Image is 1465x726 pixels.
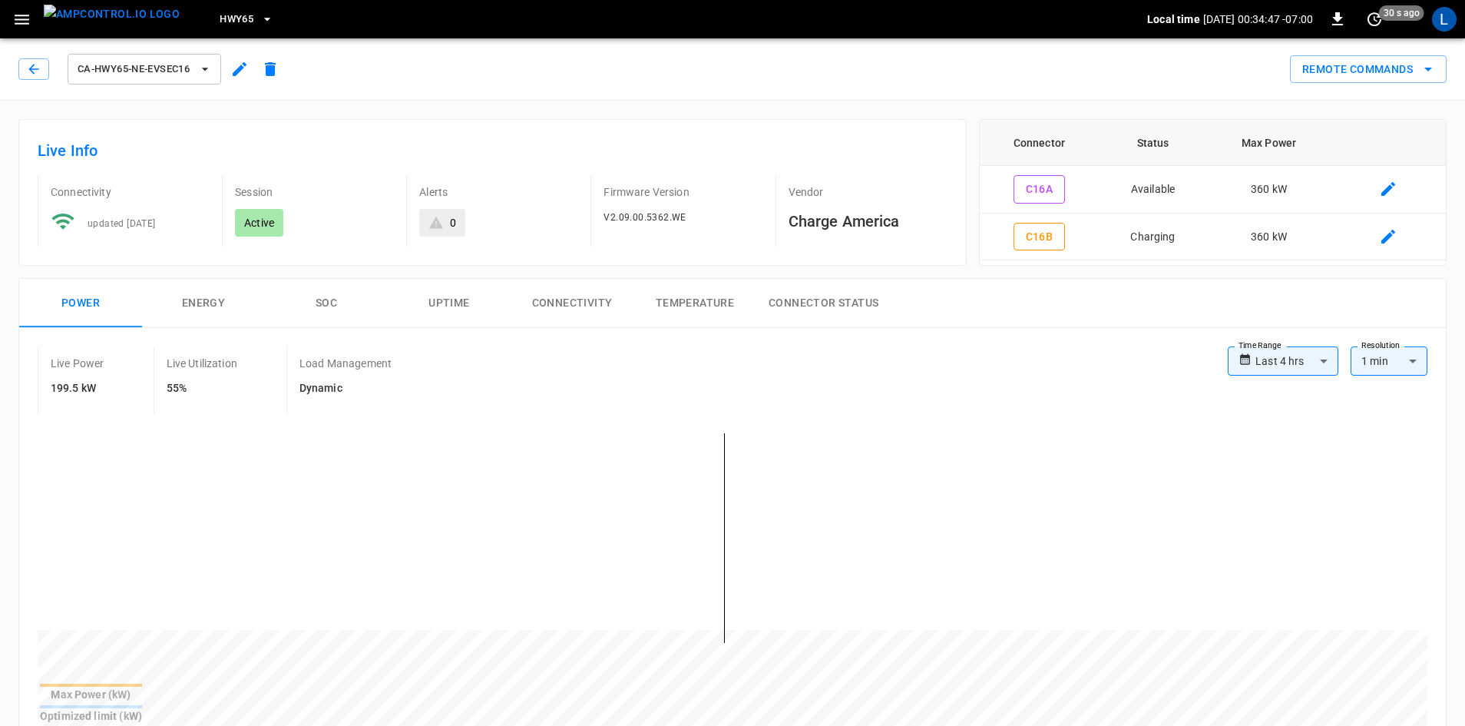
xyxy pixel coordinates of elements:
button: ca-hwy65-ne-evseC16 [68,54,221,85]
p: Active [244,215,274,230]
p: Vendor [789,184,947,200]
p: Live Utilization [167,356,237,371]
button: SOC [265,279,388,328]
p: Load Management [299,356,392,371]
button: C16A [1014,175,1066,204]
div: Last 4 hrs [1255,346,1338,376]
button: Connector Status [756,279,891,328]
button: Connectivity [511,279,633,328]
button: Power [19,279,142,328]
h6: 55% [167,380,237,397]
td: Available [1099,166,1207,214]
span: updated [DATE] [88,218,156,229]
button: Remote Commands [1290,55,1447,84]
th: Connector [980,120,1099,166]
div: remote commands options [1290,55,1447,84]
table: connector table [980,120,1446,260]
p: Connectivity [51,184,210,200]
h6: Dynamic [299,380,392,397]
p: Session [235,184,394,200]
div: profile-icon [1432,7,1457,31]
th: Max Power [1207,120,1331,166]
span: HWY65 [220,11,253,28]
div: 1 min [1351,346,1427,376]
button: C16B [1014,223,1066,251]
p: Firmware Version [604,184,762,200]
h6: Charge America [789,209,947,234]
td: 360 kW [1207,166,1331,214]
button: HWY65 [213,5,279,35]
button: set refresh interval [1362,7,1387,31]
td: Charging [1099,214,1207,261]
p: Alerts [419,184,578,200]
h6: Live Info [38,138,947,163]
p: Local time [1147,12,1200,27]
label: Resolution [1361,340,1400,352]
button: Uptime [388,279,511,328]
label: Time Range [1238,340,1281,352]
h6: 199.5 kW [51,380,104,397]
img: ampcontrol.io logo [44,5,180,24]
p: Live Power [51,356,104,371]
button: Energy [142,279,265,328]
p: [DATE] 00:34:47 -07:00 [1203,12,1313,27]
span: 30 s ago [1379,5,1424,21]
div: 0 [450,215,456,230]
span: V2.09.00.5362.WE [604,212,686,223]
td: 360 kW [1207,214,1331,261]
span: ca-hwy65-ne-evseC16 [78,61,191,78]
button: Temperature [633,279,756,328]
th: Status [1099,120,1207,166]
